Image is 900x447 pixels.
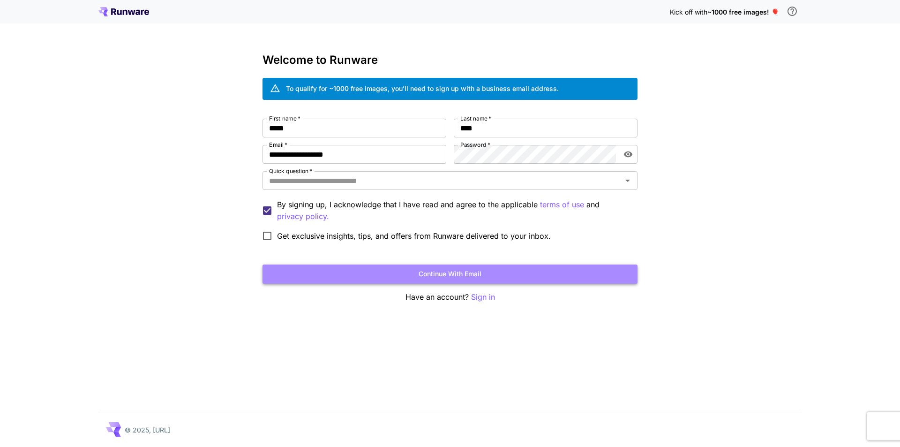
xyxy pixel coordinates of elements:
[262,53,637,67] h3: Welcome to Runware
[621,174,634,187] button: Open
[277,211,329,222] p: privacy policy.
[540,199,584,211] p: terms of use
[540,199,584,211] button: By signing up, I acknowledge that I have read and agree to the applicable and privacy policy.
[783,2,802,21] button: In order to qualify for free credit, you need to sign up with a business email address and click ...
[460,114,491,122] label: Last name
[286,83,559,93] div: To qualify for ~1000 free images, you’ll need to sign up with a business email address.
[269,141,287,149] label: Email
[262,291,637,303] p: Have an account?
[262,265,637,284] button: Continue with email
[670,8,707,16] span: Kick off with
[277,211,329,222] button: By signing up, I acknowledge that I have read and agree to the applicable terms of use and
[277,199,630,222] p: By signing up, I acknowledge that I have read and agree to the applicable and
[125,425,170,435] p: © 2025, [URL]
[620,146,637,163] button: toggle password visibility
[269,114,300,122] label: First name
[707,8,779,16] span: ~1000 free images! 🎈
[460,141,490,149] label: Password
[277,230,551,242] span: Get exclusive insights, tips, and offers from Runware delivered to your inbox.
[471,291,495,303] button: Sign in
[269,167,312,175] label: Quick question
